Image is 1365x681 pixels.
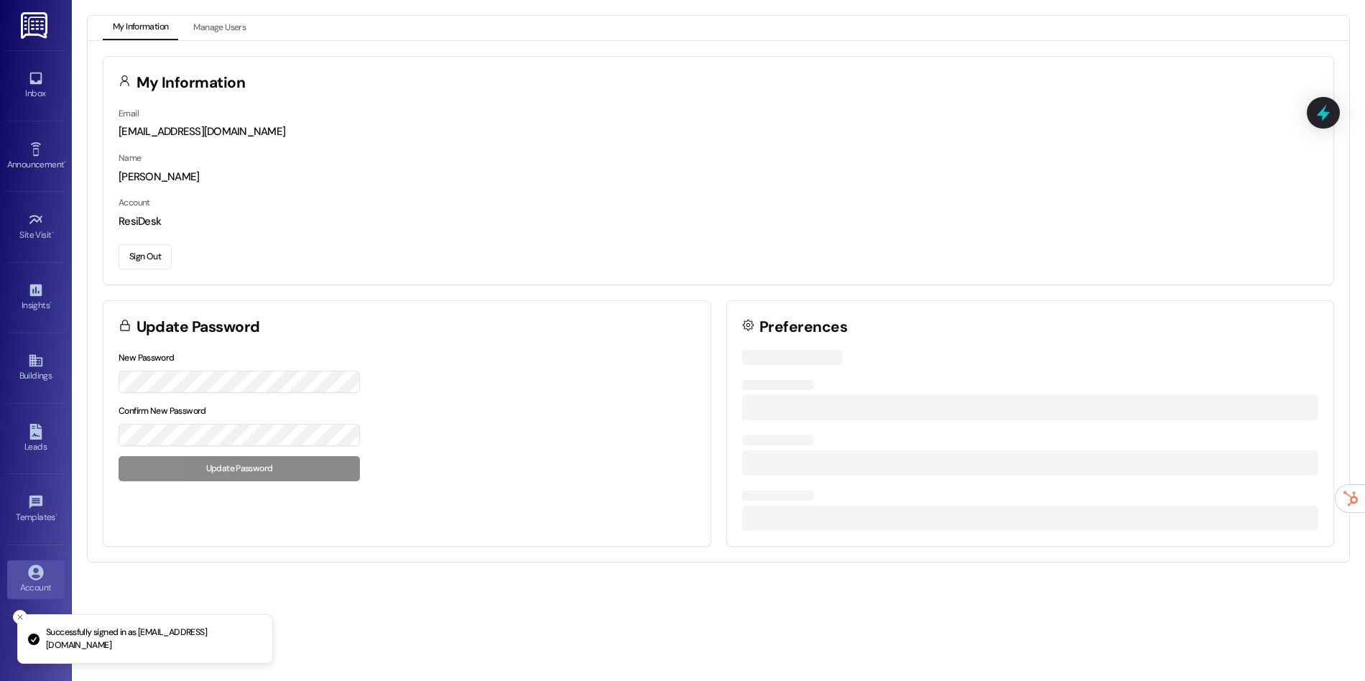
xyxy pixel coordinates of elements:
a: Leads [7,420,65,458]
label: New Password [119,352,175,363]
button: Manage Users [183,16,256,40]
span: • [55,510,57,520]
button: Close toast [13,610,27,624]
label: Confirm New Password [119,405,206,417]
div: ResiDesk [119,214,1318,229]
h3: My Information [136,75,246,91]
span: • [50,298,52,308]
label: Email [119,108,139,119]
a: Insights • [7,278,65,317]
h3: Update Password [136,320,260,335]
label: Name [119,152,142,164]
label: Account [119,197,150,208]
div: [PERSON_NAME] [119,170,1318,185]
a: Account [7,560,65,599]
a: Templates • [7,490,65,529]
img: ResiDesk Logo [21,12,50,39]
a: Inbox [7,66,65,105]
div: [EMAIL_ADDRESS][DOMAIN_NAME] [119,124,1318,139]
button: My Information [103,16,178,40]
a: Support [7,631,65,670]
button: Sign Out [119,244,172,269]
a: Site Visit • [7,208,65,246]
span: • [52,228,54,238]
h3: Preferences [759,320,847,335]
span: • [64,157,66,167]
p: Successfully signed in as [EMAIL_ADDRESS][DOMAIN_NAME] [46,626,261,652]
a: Buildings [7,348,65,387]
